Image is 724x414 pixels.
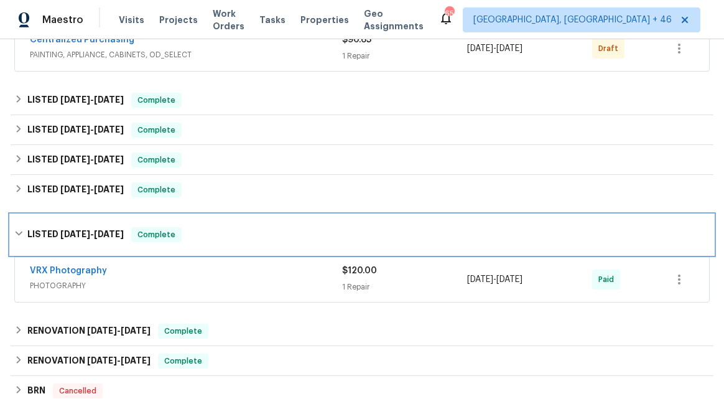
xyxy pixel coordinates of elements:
a: VRX Photography [30,266,107,275]
div: LISTED [DATE]-[DATE]Complete [11,215,713,255]
span: [DATE] [496,44,522,53]
span: Tasks [259,16,285,24]
span: [DATE] [87,356,117,365]
div: BRN Cancelled [11,376,713,406]
span: $120.00 [342,266,377,275]
div: 652 [445,7,453,20]
span: [DATE] [94,230,124,238]
span: [DATE] [60,95,90,104]
span: Cancelled [54,385,101,397]
span: Geo Assignments [364,7,424,32]
h6: LISTED [27,182,124,197]
span: [DATE] [121,326,151,335]
span: $90.65 [342,35,371,44]
div: LISTED [DATE]-[DATE]Complete [11,175,713,205]
span: - [60,155,124,164]
span: - [60,95,124,104]
span: - [60,185,124,194]
span: - [467,273,522,286]
span: [DATE] [87,326,117,335]
span: [DATE] [496,275,522,284]
h6: BRN [27,383,45,398]
span: Complete [159,325,207,337]
div: 1 Repair [342,50,467,62]
span: PHOTOGRAPHY [30,280,342,292]
h6: LISTED [27,123,124,138]
span: [DATE] [60,155,90,164]
span: - [60,230,124,238]
span: Paid [598,273,619,286]
span: Visits [119,14,144,26]
h6: LISTED [27,227,124,242]
span: PAINTING, APPLIANCE, CABINETS, OD_SELECT [30,49,342,61]
div: RENOVATION [DATE]-[DATE]Complete [11,316,713,346]
a: Centralized Purchasing [30,35,134,44]
span: Work Orders [213,7,244,32]
div: LISTED [DATE]-[DATE]Complete [11,115,713,145]
h6: LISTED [27,153,124,167]
span: - [467,42,522,55]
div: 1 Repair [342,281,467,293]
span: - [87,356,151,365]
h6: RENOVATION [27,324,151,339]
span: - [60,125,124,134]
span: Complete [132,124,180,136]
span: Properties [300,14,349,26]
span: Complete [159,355,207,367]
span: Projects [159,14,198,26]
div: RENOVATION [DATE]-[DATE]Complete [11,346,713,376]
h6: LISTED [27,93,124,108]
span: [GEOGRAPHIC_DATA], [GEOGRAPHIC_DATA] + 46 [473,14,672,26]
span: [DATE] [60,230,90,238]
span: Complete [132,154,180,166]
span: [DATE] [467,275,493,284]
span: Complete [132,94,180,106]
span: - [87,326,151,335]
span: [DATE] [121,356,151,365]
h6: RENOVATION [27,354,151,369]
span: [DATE] [60,185,90,194]
div: LISTED [DATE]-[DATE]Complete [11,85,713,115]
span: [DATE] [94,125,124,134]
span: [DATE] [94,185,124,194]
span: [DATE] [94,95,124,104]
div: LISTED [DATE]-[DATE]Complete [11,145,713,175]
span: [DATE] [60,125,90,134]
span: Draft [598,42,623,55]
span: Complete [132,228,180,241]
span: [DATE] [467,44,493,53]
span: Maestro [42,14,83,26]
span: Complete [132,184,180,196]
span: [DATE] [94,155,124,164]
